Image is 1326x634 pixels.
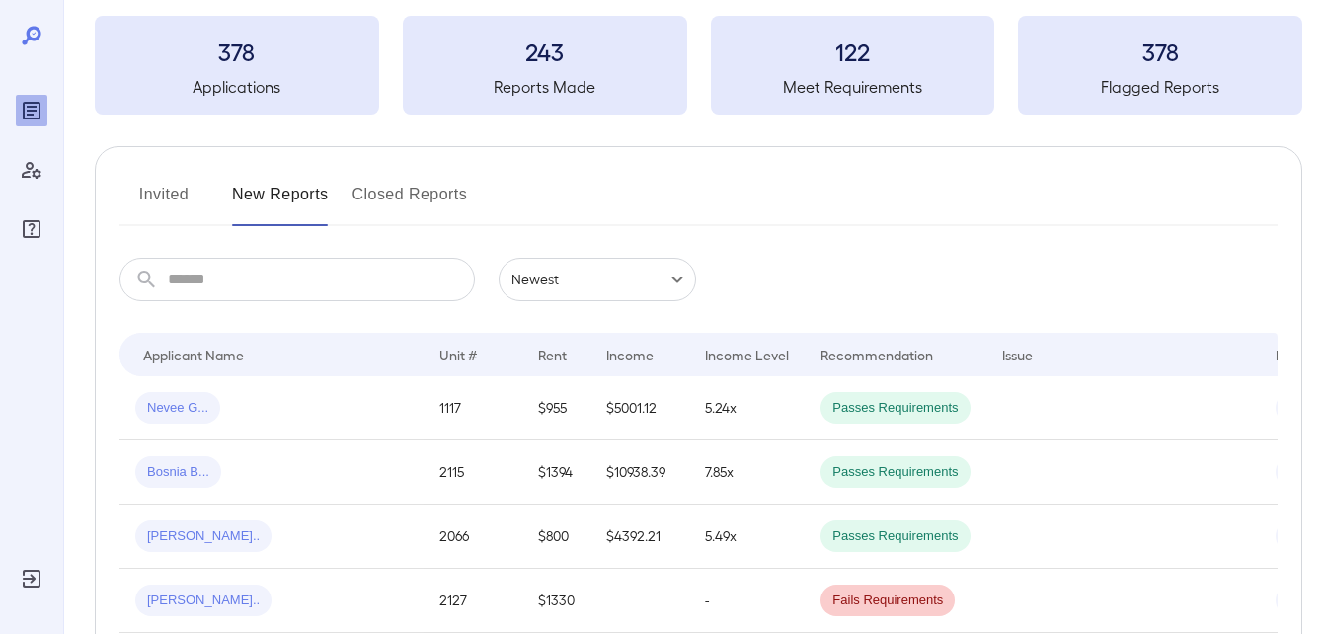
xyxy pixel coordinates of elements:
span: Passes Requirements [820,399,970,418]
td: $1330 [522,569,590,633]
td: $800 [522,505,590,569]
td: $955 [522,376,590,440]
td: 7.85x [689,440,805,505]
span: Nevee G... [135,399,220,418]
div: Applicant Name [143,343,244,366]
button: Invited [119,179,208,226]
div: Reports [16,95,47,126]
span: Passes Requirements [820,463,970,482]
td: 5.24x [689,376,805,440]
td: $4392.21 [590,505,689,569]
h5: Meet Requirements [711,75,995,99]
td: $10938.39 [590,440,689,505]
td: 2066 [424,505,522,569]
div: Unit # [439,343,477,366]
button: Closed Reports [352,179,468,226]
div: Income [606,343,654,366]
td: 1117 [424,376,522,440]
div: FAQ [16,213,47,245]
h3: 122 [711,36,995,67]
span: Bosnia B... [135,463,221,482]
h3: 378 [95,36,379,67]
h3: 378 [1018,36,1302,67]
div: Income Level [705,343,789,366]
span: [PERSON_NAME].. [135,527,272,546]
span: Fails Requirements [820,592,955,610]
td: - [689,569,805,633]
h5: Flagged Reports [1018,75,1302,99]
td: $5001.12 [590,376,689,440]
div: Manage Users [16,154,47,186]
summary: 378Applications243Reports Made122Meet Requirements378Flagged Reports [95,16,1302,115]
div: Newest [499,258,696,301]
h5: Applications [95,75,379,99]
td: $1394 [522,440,590,505]
td: 5.49x [689,505,805,569]
div: Log Out [16,563,47,594]
span: [PERSON_NAME].. [135,592,272,610]
button: New Reports [232,179,329,226]
div: Method [1276,343,1324,366]
h3: 243 [403,36,687,67]
div: Issue [1002,343,1034,366]
div: Recommendation [820,343,933,366]
span: Passes Requirements [820,527,970,546]
td: 2115 [424,440,522,505]
td: 2127 [424,569,522,633]
h5: Reports Made [403,75,687,99]
div: Rent [538,343,570,366]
